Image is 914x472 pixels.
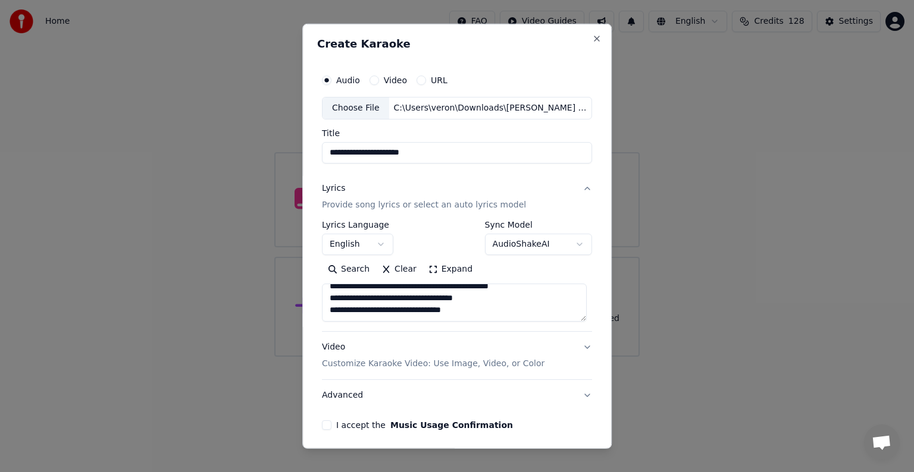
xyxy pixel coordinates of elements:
div: LyricsProvide song lyrics or select an auto lyrics model [322,221,592,331]
label: Video [384,76,407,84]
label: I accept the [336,421,513,429]
p: Customize Karaoke Video: Use Image, Video, or Color [322,358,544,370]
label: Sync Model [485,221,592,229]
label: URL [431,76,447,84]
button: I accept the [390,421,513,429]
div: Lyrics [322,182,345,194]
button: VideoCustomize Karaoke Video: Use Image, Video, or Color [322,332,592,379]
label: Title [322,129,592,137]
div: Choose File [323,97,389,119]
label: Audio [336,76,360,84]
button: Search [322,260,375,279]
label: Lyrics Language [322,221,393,229]
button: LyricsProvide song lyrics or select an auto lyrics model [322,173,592,221]
p: Provide song lyrics or select an auto lyrics model [322,199,526,211]
div: Video [322,341,544,370]
button: Expand [422,260,478,279]
button: Advanced [322,380,592,411]
div: C:\Users\veron\Downloads\[PERSON_NAME] - DAISIES (Lyrics).mp3 [389,102,591,114]
h2: Create Karaoke [317,39,597,49]
button: Clear [375,260,422,279]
